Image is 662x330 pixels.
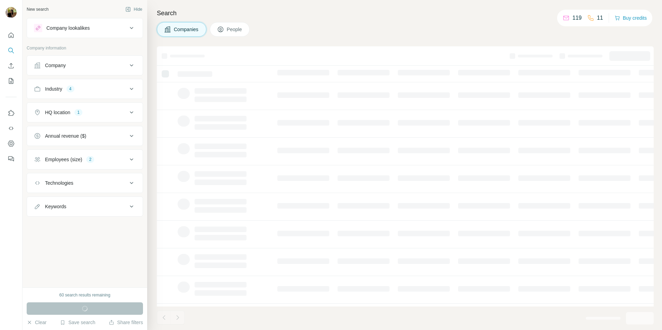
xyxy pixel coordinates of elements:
button: Employees (size)2 [27,151,143,168]
span: People [227,26,243,33]
div: Company lookalikes [46,25,90,31]
p: 11 [597,14,603,22]
button: Buy credits [615,13,647,23]
button: Save search [60,319,95,326]
p: 119 [572,14,582,22]
button: Technologies [27,175,143,191]
div: 60 search results remaining [59,292,110,298]
div: Keywords [45,203,66,210]
button: Feedback [6,153,17,165]
button: Dashboard [6,137,17,150]
button: Industry4 [27,81,143,97]
button: HQ location1 [27,104,143,121]
div: New search [27,6,48,12]
div: 2 [86,156,94,163]
button: Clear [27,319,46,326]
div: Technologies [45,180,73,186]
button: My lists [6,75,17,87]
div: Company [45,62,66,69]
div: Employees (size) [45,156,82,163]
div: Annual revenue ($) [45,132,86,139]
button: Annual revenue ($) [27,128,143,144]
button: Use Surfe API [6,122,17,135]
div: 4 [66,86,74,92]
button: Enrich CSV [6,59,17,72]
button: Keywords [27,198,143,215]
p: Company information [27,45,143,51]
img: Avatar [6,7,17,18]
div: Industry [45,85,62,92]
button: Company [27,57,143,74]
div: HQ location [45,109,70,116]
button: Search [6,44,17,57]
button: Share filters [109,319,143,326]
button: Use Surfe on LinkedIn [6,107,17,119]
h4: Search [157,8,654,18]
span: Companies [174,26,199,33]
button: Hide [120,4,147,15]
button: Company lookalikes [27,20,143,36]
div: 1 [74,109,82,116]
button: Quick start [6,29,17,42]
